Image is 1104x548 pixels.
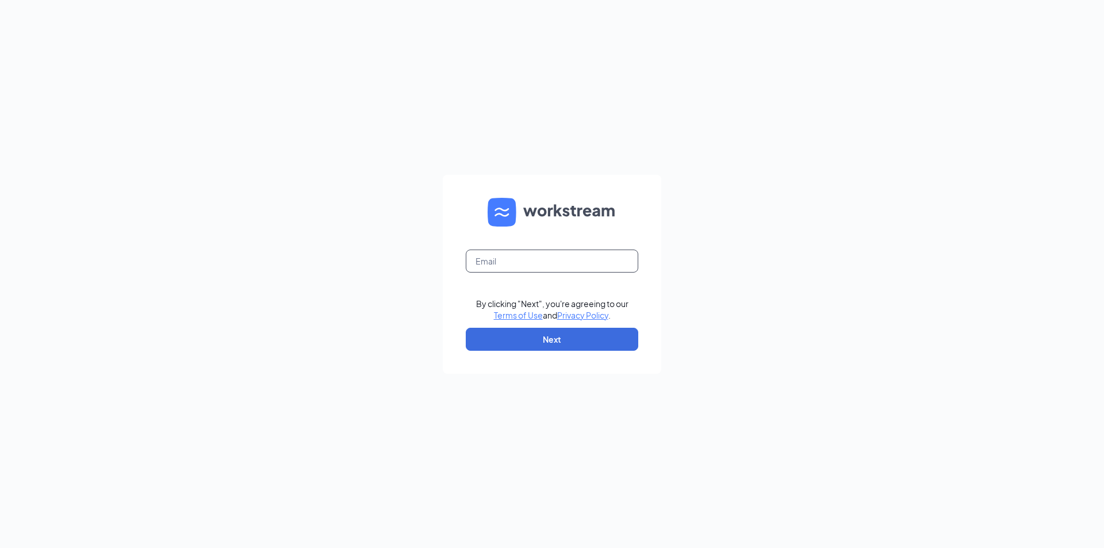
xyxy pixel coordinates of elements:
[557,310,608,320] a: Privacy Policy
[466,328,638,351] button: Next
[466,250,638,273] input: Email
[488,198,616,227] img: WS logo and Workstream text
[494,310,543,320] a: Terms of Use
[476,298,628,321] div: By clicking "Next", you're agreeing to our and .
